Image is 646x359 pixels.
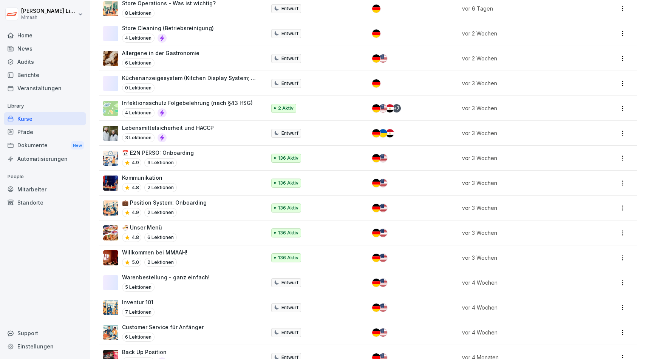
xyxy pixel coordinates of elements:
[379,229,387,237] img: us.svg
[103,325,118,340] img: thh3n72wpdw7xjm13u1xxv8b.png
[379,304,387,312] img: us.svg
[103,1,118,16] img: etbeq13sm99g2zfw0qekycx5.png
[281,304,298,311] p: Entwurf
[281,5,298,12] p: Entwurf
[462,254,583,262] p: vor 3 Wochen
[281,329,298,336] p: Entwurf
[462,304,583,311] p: vor 4 Wochen
[372,29,380,38] img: de.svg
[4,327,86,340] div: Support
[379,54,387,63] img: us.svg
[122,174,177,182] p: Kommunikation
[4,152,86,165] a: Automatisierungen
[278,230,298,236] p: 136 Aktiv
[122,323,204,331] p: Customer Service für Anfänger
[132,234,139,241] p: 4.8
[281,279,298,286] p: Entwurf
[372,304,380,312] img: de.svg
[122,124,214,132] p: Lebensmittelsicherheit und HACCP
[103,225,118,240] img: s6jay3gpr6i6yrkbluxfple0.png
[103,300,118,315] img: q9ah50jmjor0c19cd3zn5jfi.png
[278,180,298,186] p: 136 Aktiv
[4,68,86,82] a: Berichte
[71,141,84,150] div: New
[372,229,380,237] img: de.svg
[122,348,167,356] p: Back Up Position
[122,49,199,57] p: Allergene in der Gastronomie
[462,204,583,212] p: vor 3 Wochen
[4,196,86,209] a: Standorte
[281,30,298,37] p: Entwurf
[372,328,380,337] img: de.svg
[144,208,177,217] p: 2 Lektionen
[122,9,155,18] p: 8 Lektionen
[379,104,387,112] img: us.svg
[132,159,139,166] p: 4.9
[372,204,380,212] img: de.svg
[379,254,387,262] img: us.svg
[386,104,394,112] img: eg.svg
[122,333,155,342] p: 6 Lektionen
[122,273,210,281] p: Warenbestellung - ganz einfach!
[4,29,86,42] a: Home
[4,183,86,196] a: Mitarbeiter
[103,151,118,166] img: kwegrmmz0dccu2a3gztnhtkz.png
[278,105,294,112] p: 2 Aktiv
[103,200,118,216] img: sbiczky0ypw8u257pkl9yxl5.png
[21,15,76,20] p: Mmaah
[462,154,583,162] p: vor 3 Wochen
[4,139,86,153] div: Dokumente
[372,5,380,13] img: de.svg
[144,158,177,167] p: 3 Lektionen
[4,55,86,68] a: Audits
[4,112,86,125] a: Kurse
[4,125,86,139] a: Pfade
[122,298,155,306] p: Inventur 101
[132,259,139,266] p: 5.0
[379,204,387,212] img: us.svg
[462,328,583,336] p: vor 4 Wochen
[122,99,253,107] p: Infektionsschutz Folgebelehrung (nach §43 IfSG)
[462,129,583,137] p: vor 3 Wochen
[4,42,86,55] div: News
[278,254,298,261] p: 136 Aktiv
[462,229,583,237] p: vor 3 Wochen
[386,129,394,137] img: eg.svg
[4,82,86,95] a: Veranstaltungen
[379,328,387,337] img: us.svg
[4,171,86,183] p: People
[379,179,387,187] img: us.svg
[103,51,118,66] img: q9ka5lds5r8z6j6e6z37df34.png
[281,80,298,87] p: Entwurf
[103,176,118,191] img: tuksy0m7dkfzt7fbvnptwcmt.png
[462,79,583,87] p: vor 3 Wochen
[132,209,139,216] p: 4.9
[281,130,298,137] p: Entwurf
[103,101,118,116] img: tgff07aey9ahi6f4hltuk21p.png
[122,308,155,317] p: 7 Lektionen
[462,29,583,37] p: vor 2 Wochen
[122,83,155,92] p: 0 Lektionen
[122,133,155,142] p: 3 Lektionen
[21,8,76,14] p: [PERSON_NAME] Linde
[372,54,380,63] img: de.svg
[4,340,86,353] div: Einstellungen
[122,283,155,292] p: 5 Lektionen
[462,179,583,187] p: vor 3 Wochen
[281,55,298,62] p: Entwurf
[4,139,86,153] a: DokumenteNew
[122,24,214,32] p: Store Cleaning (Betriebsreinigung)
[379,129,387,137] img: ua.svg
[462,54,583,62] p: vor 2 Wochen
[122,223,177,231] p: 🍜 Unser Menü
[372,154,380,162] img: de.svg
[122,199,207,206] p: 💼 Position System: Onboarding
